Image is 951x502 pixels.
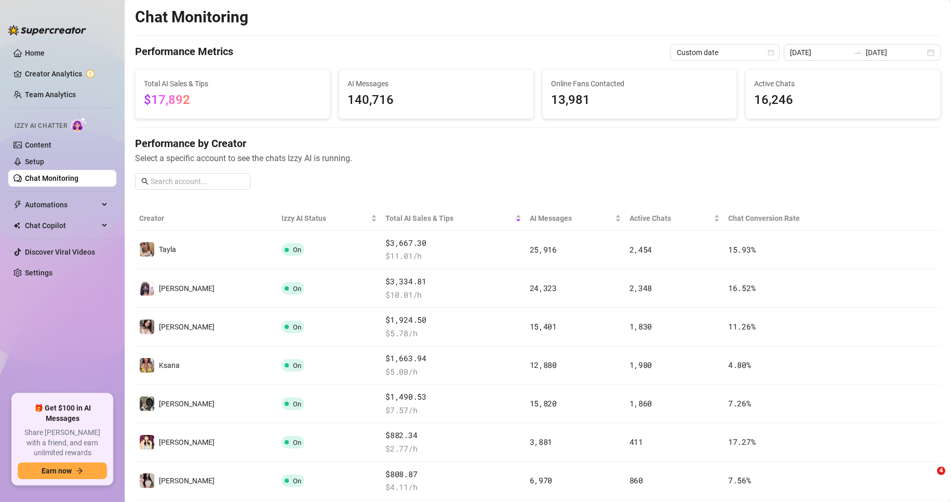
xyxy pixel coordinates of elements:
[144,93,190,107] span: $17,892
[728,321,755,332] span: 11.26 %
[629,213,712,224] span: Active Chats
[293,477,301,485] span: On
[530,475,553,485] span: 6,970
[724,206,860,231] th: Chat Conversion Rate
[347,78,525,89] span: AI Messages
[42,467,72,475] span: Earn now
[530,244,557,255] span: 25,916
[151,176,244,187] input: Search account...
[530,283,557,293] span: 24,323
[135,44,233,61] h4: Performance Metrics
[728,360,751,370] span: 4.80 %
[141,178,149,185] span: search
[159,284,215,293] span: [PERSON_NAME]
[135,206,277,231] th: Creator
[629,437,643,447] span: 411
[25,157,44,166] a: Setup
[159,323,215,331] span: [PERSON_NAME]
[385,404,521,417] span: $ 7.57 /h
[629,398,652,408] span: 1,860
[530,437,553,447] span: 3,881
[937,467,945,475] span: 4
[135,136,941,151] h4: Performance by Creator
[629,244,652,255] span: 2,454
[18,463,107,479] button: Earn nowarrow-right
[853,48,862,57] span: swap-right
[526,206,625,231] th: AI Messages
[14,222,20,229] img: Chat Copilot
[728,283,755,293] span: 16.52 %
[159,361,180,369] span: Ksana
[293,362,301,369] span: On
[385,250,521,262] span: $ 11.01 /h
[385,327,521,340] span: $ 5.78 /h
[754,90,932,110] span: 16,246
[728,398,751,408] span: 7.26 %
[385,237,521,249] span: $3,667.30
[159,438,215,446] span: [PERSON_NAME]
[677,45,773,60] span: Custom date
[25,49,45,57] a: Home
[25,90,76,99] a: Team Analytics
[293,439,301,446] span: On
[385,468,521,481] span: $808.87
[385,443,521,455] span: $ 2.77 /h
[853,48,862,57] span: to
[916,467,941,492] iframe: Intercom live chat
[25,217,99,234] span: Chat Copilot
[551,90,729,110] span: 13,981
[768,49,774,56] span: calendar
[18,403,107,424] span: 🎁 Get $100 in AI Messages
[159,400,215,408] span: [PERSON_NAME]
[385,391,521,403] span: $1,490.53
[159,245,176,254] span: Tayla
[18,428,107,458] span: Share [PERSON_NAME] with a friend, and earn unlimited rewards
[385,352,521,365] span: $1,663.94
[385,366,521,378] span: $ 5.00 /h
[530,213,613,224] span: AI Messages
[140,242,154,257] img: Tayla
[385,481,521,494] span: $ 4.11 /h
[790,47,849,58] input: Start date
[728,475,751,485] span: 7.56 %
[293,323,301,331] span: On
[381,206,525,231] th: Total AI Sales & Tips
[385,289,521,301] span: $ 10.01 /h
[385,275,521,288] span: $3,334.81
[25,248,95,256] a: Discover Viral Videos
[140,435,154,450] img: Melissa
[140,358,154,373] img: Ksana
[347,90,525,110] span: 140,716
[629,321,652,332] span: 1,830
[135,7,248,27] h2: Chat Monitoring
[25,196,99,213] span: Automations
[629,360,652,370] span: 1,980
[530,398,557,408] span: 15,820
[728,437,755,447] span: 17.27 %
[159,477,215,485] span: [PERSON_NAME]
[728,244,755,255] span: 15.93 %
[625,206,724,231] th: Active Chats
[25,269,52,277] a: Settings
[551,78,729,89] span: Online Fans Contacted
[140,281,154,296] img: Ayumi
[277,206,382,231] th: Izzy AI Status
[385,429,521,442] span: $882.34
[629,283,652,293] span: 2,348
[282,213,369,224] span: Izzy AI Status
[293,400,301,408] span: On
[140,320,154,334] img: Jess
[530,360,557,370] span: 12,880
[385,314,521,326] span: $1,924.50
[25,174,78,182] a: Chat Monitoring
[140,473,154,488] img: Naomi
[135,152,941,165] span: Select a specific account to see the chats Izzy AI is running.
[385,213,513,224] span: Total AI Sales & Tips
[15,121,67,131] span: Izzy AI Chatter
[25,141,51,149] a: Content
[754,78,932,89] span: Active Chats
[866,47,925,58] input: End date
[140,397,154,411] img: Luna
[14,201,22,209] span: thunderbolt
[25,65,108,82] a: Creator Analytics exclamation-circle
